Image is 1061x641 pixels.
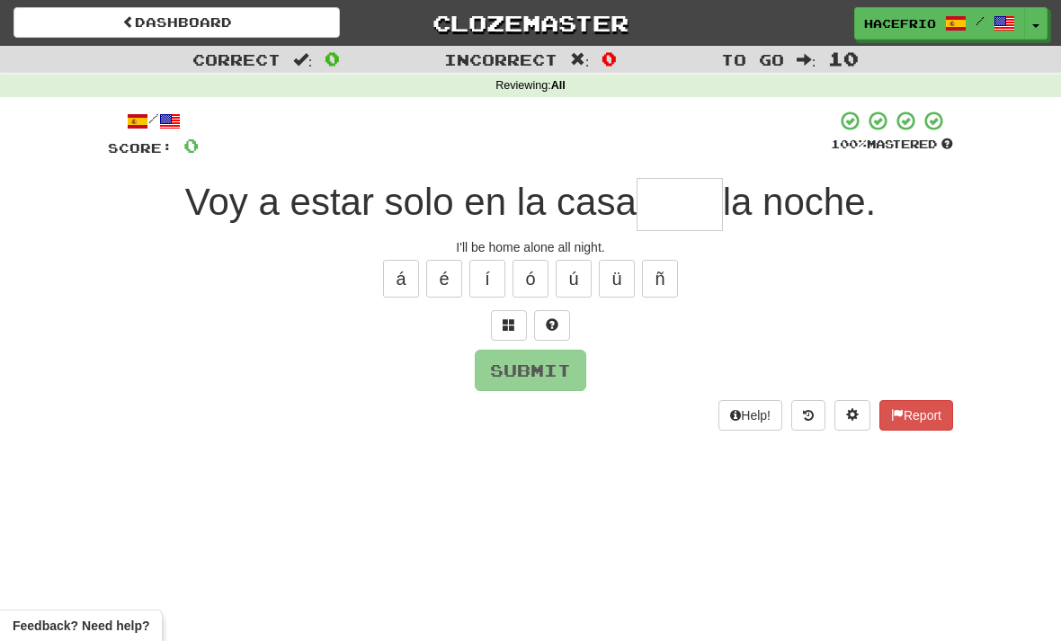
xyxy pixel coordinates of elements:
[534,310,570,341] button: Single letter hint - you only get 1 per sentence and score half the points! alt+h
[469,260,505,298] button: í
[570,52,590,67] span: :
[831,137,953,153] div: Mastered
[879,400,953,431] button: Report
[791,400,825,431] button: Round history (alt+y)
[293,52,313,67] span: :
[383,260,419,298] button: á
[723,181,876,223] span: la noche.
[426,260,462,298] button: é
[718,400,782,431] button: Help!
[13,617,149,635] span: Open feedback widget
[444,50,557,68] span: Incorrect
[108,238,953,256] div: I'll be home alone all night.
[183,134,199,156] span: 0
[864,15,936,31] span: HaceFrio
[828,48,859,69] span: 10
[367,7,693,39] a: Clozemaster
[831,137,867,151] span: 100 %
[721,50,784,68] span: To go
[551,79,566,92] strong: All
[108,110,199,132] div: /
[556,260,592,298] button: ú
[491,310,527,341] button: Switch sentence to multiple choice alt+p
[797,52,816,67] span: :
[854,7,1025,40] a: HaceFrio /
[599,260,635,298] button: ü
[185,181,637,223] span: Voy a estar solo en la casa
[602,48,617,69] span: 0
[475,350,586,391] button: Submit
[976,14,985,27] span: /
[13,7,340,38] a: Dashboard
[325,48,340,69] span: 0
[642,260,678,298] button: ñ
[513,260,548,298] button: ó
[108,140,173,156] span: Score:
[192,50,281,68] span: Correct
